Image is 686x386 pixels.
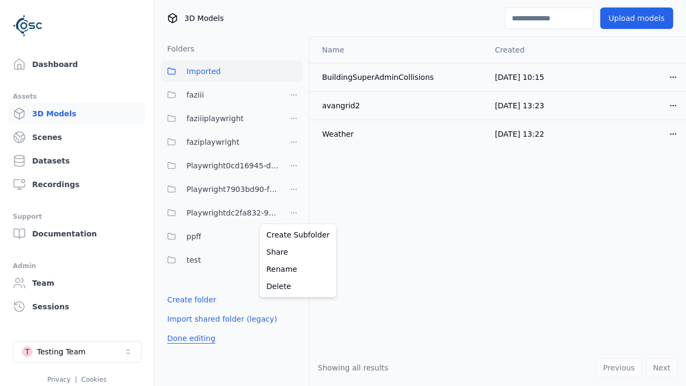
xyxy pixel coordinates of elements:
[262,261,334,278] a: Rename
[262,278,334,295] a: Delete
[262,243,334,261] a: Share
[262,226,334,243] a: Create Subfolder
